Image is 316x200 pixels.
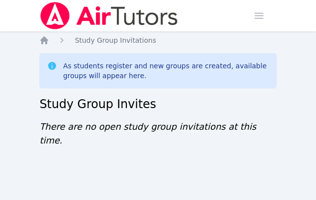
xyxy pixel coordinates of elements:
[39,35,276,45] nav: Breadcrumb
[39,96,276,112] h2: Study Group Invites
[75,35,156,45] a: Study Group Invitations
[75,36,156,44] span: Study Group Invitations
[39,121,256,145] span: There are no open study group invitations at this time.
[39,2,178,29] img: Air Tutors
[63,61,268,81] div: As students register and new groups are created, available groups will appear here.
